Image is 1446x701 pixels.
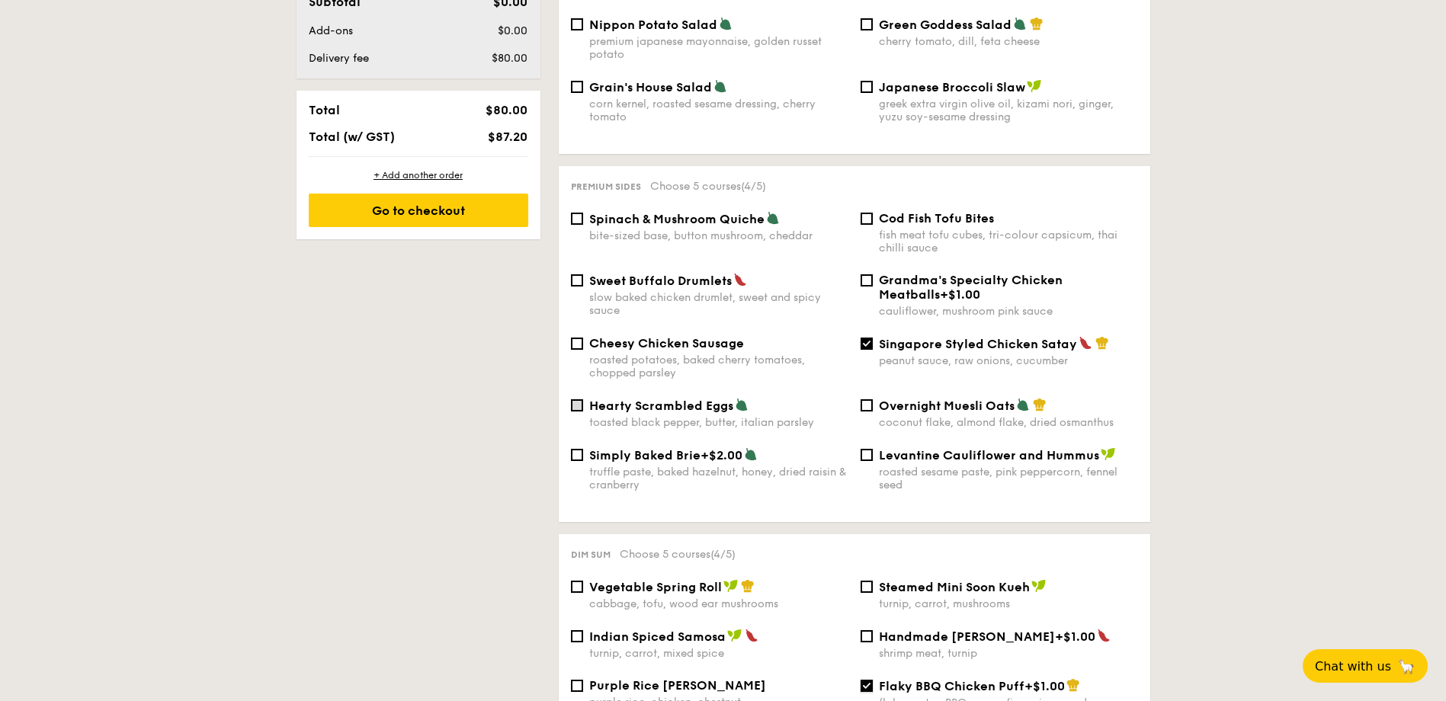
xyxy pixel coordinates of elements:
[1315,659,1391,674] span: Chat with us
[488,130,527,144] span: $87.20
[727,629,742,642] img: icon-vegan.f8ff3823.svg
[589,647,848,660] div: turnip, carrot, mixed spice
[589,448,701,463] span: Simply Baked Brie
[861,449,873,461] input: Levantine Cauliflower and Hummusroasted sesame paste, pink peppercorn, fennel seed
[571,449,583,461] input: Simply Baked Brie+$2.00truffle paste, baked hazelnut, honey, dried raisin & cranberry
[589,354,848,379] div: roasted potatoes, baked cherry tomatoes, chopped parsley
[589,98,848,123] div: corn kernel, roasted sesame dressing, cherry tomato
[589,416,848,429] div: toasted black pepper, butter, italian parsley
[861,338,873,350] input: Singapore Styled Chicken Sataypeanut sauce, raw onions, cucumber
[861,18,873,30] input: Green Goddess Saladcherry tomato, dill, feta cheese
[879,629,1055,644] span: Handmade [PERSON_NAME]
[309,52,369,65] span: Delivery fee
[571,81,583,93] input: Grain's House Saladcorn kernel, roasted sesame dressing, cherry tomato
[879,354,1138,367] div: peanut sauce, raw onions, cucumber
[589,629,726,644] span: Indian Spiced Samosa
[713,79,727,93] img: icon-vegetarian.fe4039eb.svg
[1095,336,1109,350] img: icon-chef-hat.a58ddaea.svg
[589,336,744,350] span: Cheesy Chicken Sausage
[719,17,733,30] img: icon-vegetarian.fe4039eb.svg
[1027,79,1042,93] img: icon-vegan.f8ff3823.svg
[879,35,1138,48] div: cherry tomato, dill, feta cheese
[650,180,766,193] span: Choose 5 courses
[710,548,736,561] span: (4/5)
[733,273,747,286] img: icon-spicy.37a8142b.svg
[861,399,873,411] input: Overnight Muesli Oatscoconut flake, almond flake, dried osmanthus
[861,81,873,93] input: Japanese Broccoli Slawgreek extra virgin olive oil, kizami nori, ginger, yuzu soy-sesame dressing
[940,287,980,302] span: +$1.00
[309,169,528,181] div: + Add another order
[492,52,527,65] span: $80.00
[879,98,1138,123] div: greek extra virgin olive oil, kizami nori, ginger, yuzu soy-sesame dressing
[879,416,1138,429] div: coconut flake, almond flake, dried osmanthus
[861,680,873,692] input: Flaky BBQ Chicken Puff+$1.00flaky pastry, BBQ sauce, five spice powder
[589,580,722,594] span: Vegetable Spring Roll
[1055,629,1095,644] span: +$1.00
[571,399,583,411] input: Hearty Scrambled Eggstoasted black pepper, butter, italian parsley
[1079,336,1092,350] img: icon-spicy.37a8142b.svg
[571,338,583,350] input: Cheesy Chicken Sausageroasted potatoes, baked cherry tomatoes, chopped parsley
[1066,678,1080,692] img: icon-chef-hat.a58ddaea.svg
[879,211,994,226] span: Cod Fish Tofu Bites
[1024,679,1065,693] span: +$1.00
[309,130,395,144] span: Total (w/ GST)
[861,213,873,225] input: Cod Fish Tofu Bitesfish meat tofu cubes, tri-colour capsicum, thai chilli sauce
[879,647,1138,660] div: shrimp meat, turnip
[571,18,583,30] input: Nippon Potato Saladpremium japanese mayonnaise, golden russet potato
[309,24,353,37] span: Add-ons
[620,548,736,561] span: Choose 5 courses
[861,630,873,642] input: Handmade [PERSON_NAME]+$1.00shrimp meat, turnip
[571,630,583,642] input: Indian Spiced Samosaturnip, carrot, mixed spice
[498,24,527,37] span: $0.00
[1031,579,1047,593] img: icon-vegan.f8ff3823.svg
[1097,629,1111,642] img: icon-spicy.37a8142b.svg
[1033,398,1047,411] img: icon-chef-hat.a58ddaea.svg
[571,181,641,192] span: Premium sides
[1101,447,1116,461] img: icon-vegan.f8ff3823.svg
[879,229,1138,254] div: fish meat tofu cubes, tri-colour capsicum, thai chilli sauce
[589,80,712,94] span: Grain's House Salad
[741,579,755,593] img: icon-chef-hat.a58ddaea.svg
[701,448,742,463] span: +$2.00
[879,597,1138,610] div: turnip, carrot, mushrooms
[571,680,583,692] input: Purple Rice [PERSON_NAME]purple rice, chicken, chestnut
[879,337,1077,351] span: Singapore Styled Chicken Satay
[879,18,1012,32] span: Green Goddess Salad
[571,213,583,225] input: Spinach & Mushroom Quichebite-sized base, button mushroom, cheddar
[879,448,1099,463] span: Levantine Cauliflower and Hummus
[1013,17,1027,30] img: icon-vegetarian.fe4039eb.svg
[745,629,758,642] img: icon-spicy.37a8142b.svg
[571,549,611,560] span: Dim sum
[723,579,739,593] img: icon-vegan.f8ff3823.svg
[879,399,1015,413] span: Overnight Muesli Oats
[309,103,340,117] span: Total
[589,18,717,32] span: Nippon Potato Salad
[309,194,528,227] div: Go to checkout
[1030,17,1044,30] img: icon-chef-hat.a58ddaea.svg
[589,399,733,413] span: Hearty Scrambled Eggs
[589,229,848,242] div: bite-sized base, button mushroom, cheddar
[1016,398,1030,411] img: icon-vegetarian.fe4039eb.svg
[879,466,1138,491] div: roasted sesame paste, pink peppercorn, fennel seed
[879,580,1030,594] span: Steamed Mini Soon Kueh
[744,447,758,461] img: icon-vegetarian.fe4039eb.svg
[589,678,766,693] span: Purple Rice [PERSON_NAME]
[486,103,527,117] span: $80.00
[861,274,873,286] input: Grandma's Specialty Chicken Meatballs+$1.00cauliflower, mushroom pink sauce
[571,274,583,286] input: Sweet Buffalo Drumletsslow baked chicken drumlet, sweet and spicy sauce
[861,581,873,593] input: Steamed Mini Soon Kuehturnip, carrot, mushrooms
[1397,658,1416,675] span: 🦙
[571,581,583,593] input: Vegetable Spring Rollcabbage, tofu, wood ear mushrooms
[879,679,1024,693] span: Flaky BBQ Chicken Puff
[1303,649,1428,683] button: Chat with us🦙
[741,180,766,193] span: (4/5)
[589,35,848,61] div: premium japanese mayonnaise, golden russet potato
[879,305,1138,318] div: cauliflower, mushroom pink sauce
[589,466,848,491] div: truffle paste, baked hazelnut, honey, dried raisin & cranberry
[766,211,780,225] img: icon-vegetarian.fe4039eb.svg
[879,80,1025,94] span: Japanese Broccoli Slaw
[735,398,749,411] img: icon-vegetarian.fe4039eb.svg
[589,291,848,317] div: slow baked chicken drumlet, sweet and spicy sauce
[589,597,848,610] div: cabbage, tofu, wood ear mushrooms
[589,274,732,288] span: Sweet Buffalo Drumlets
